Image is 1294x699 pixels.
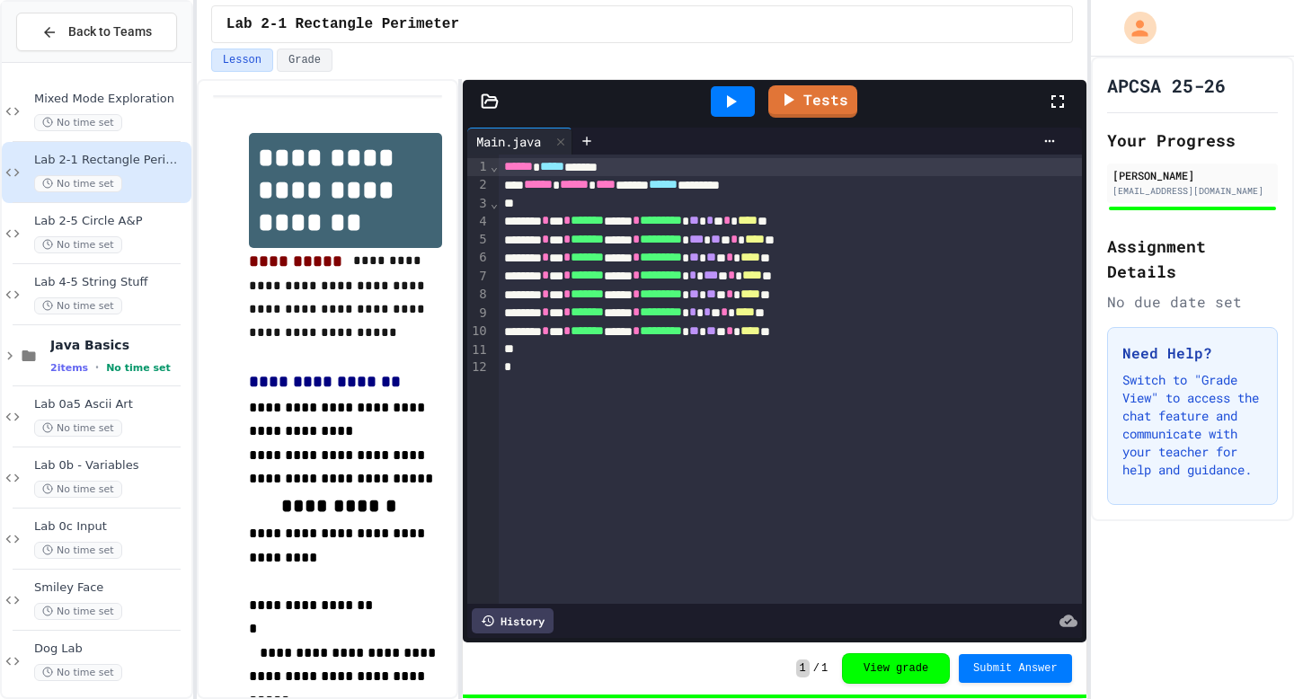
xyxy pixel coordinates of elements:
div: 1 [467,158,490,176]
div: 11 [467,341,490,359]
p: Switch to "Grade View" to access the chat feature and communicate with your teacher for help and ... [1122,371,1263,479]
div: 5 [467,231,490,249]
span: Lab 2-1 Rectangle Perimeter [226,13,459,35]
span: No time set [34,603,122,620]
span: Fold line [490,196,499,210]
span: 2 items [50,362,88,374]
h2: Your Progress [1107,128,1278,153]
span: No time set [34,420,122,437]
span: Lab 0b - Variables [34,458,188,473]
span: Back to Teams [68,22,152,41]
button: Back to Teams [16,13,177,51]
div: [PERSON_NAME] [1112,167,1272,183]
button: Grade [277,49,332,72]
span: Lab 4-5 String Stuff [34,275,188,290]
span: Smiley Face [34,580,188,596]
span: 1 [796,659,810,677]
div: 10 [467,323,490,341]
span: Lab 0c Input [34,519,188,535]
div: Main.java [467,128,572,155]
span: No time set [34,175,122,192]
span: Fold line [490,159,499,173]
span: Lab 2-5 Circle A&P [34,214,188,229]
span: Submit Answer [973,661,1058,676]
span: Dog Lab [34,641,188,657]
span: Mixed Mode Exploration [34,92,188,107]
span: No time set [34,236,122,253]
div: 7 [467,268,490,286]
a: Tests [768,85,857,118]
span: No time set [34,297,122,314]
span: Java Basics [50,337,188,353]
div: No due date set [1107,291,1278,313]
div: 4 [467,213,490,231]
span: / [813,661,820,676]
div: 6 [467,249,490,267]
div: 9 [467,305,490,323]
h1: APCSA 25-26 [1107,73,1226,98]
span: Lab 0a5 Ascii Art [34,397,188,412]
div: My Account [1105,7,1161,49]
div: 2 [467,176,490,194]
span: No time set [34,481,122,498]
span: No time set [106,362,171,374]
div: [EMAIL_ADDRESS][DOMAIN_NAME] [1112,184,1272,198]
h2: Assignment Details [1107,234,1278,284]
button: Lesson [211,49,273,72]
span: Lab 2-1 Rectangle Perimeter [34,153,188,168]
div: 8 [467,286,490,304]
span: No time set [34,114,122,131]
span: • [95,360,99,375]
div: Main.java [467,132,550,151]
button: View grade [842,653,950,684]
button: Submit Answer [959,654,1072,683]
div: 12 [467,358,490,376]
span: No time set [34,664,122,681]
span: No time set [34,542,122,559]
div: History [472,608,554,633]
div: 3 [467,195,490,213]
h3: Need Help? [1122,342,1263,364]
span: 1 [821,661,828,676]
